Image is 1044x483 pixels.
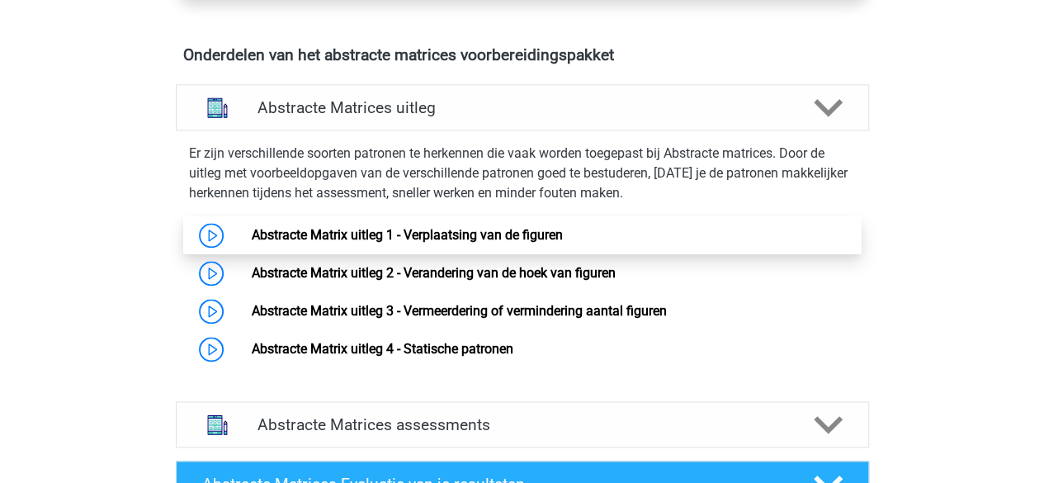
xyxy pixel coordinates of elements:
a: Abstracte Matrix uitleg 4 - Statische patronen [252,341,513,357]
a: assessments Abstracte Matrices assessments [169,401,876,447]
h4: Onderdelen van het abstracte matrices voorbereidingspakket [183,45,862,64]
img: abstracte matrices assessments [196,404,239,446]
h4: Abstracte Matrices uitleg [257,98,787,117]
a: Abstracte Matrix uitleg 2 - Verandering van de hoek van figuren [252,265,616,281]
a: uitleg Abstracte Matrices uitleg [169,84,876,130]
a: Abstracte Matrix uitleg 1 - Verplaatsing van de figuren [252,227,563,243]
h4: Abstracte Matrices assessments [257,415,787,434]
a: Abstracte Matrix uitleg 3 - Vermeerdering of vermindering aantal figuren [252,303,667,319]
p: Er zijn verschillende soorten patronen te herkennen die vaak worden toegepast bij Abstracte matri... [189,144,856,203]
img: abstracte matrices uitleg [196,87,239,129]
